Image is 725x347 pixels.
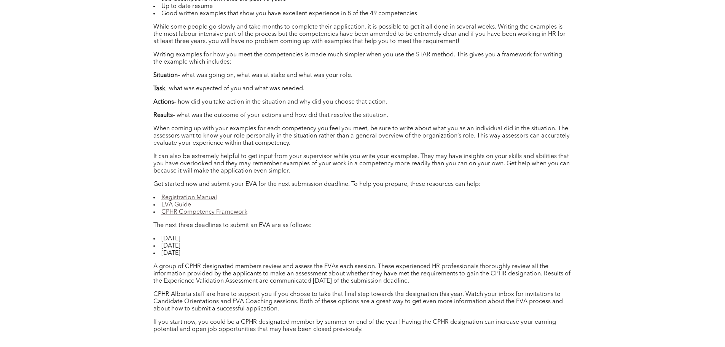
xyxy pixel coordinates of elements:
[153,291,572,313] p: CPHR Alberta staff are here to support you if you choose to take that final step towards the desi...
[153,72,572,79] p: – what was going on, what was at stake and what was your role.
[153,263,572,285] p: A group of CPHR designated members review and assess the EVAs each session. These experienced HR ...
[153,181,572,188] p: Get started now and submit your EVA for the next submission deadline. To help you prepare, these ...
[153,112,173,118] b: Results
[153,24,572,45] p: While some people go slowly and take months to complete their application, it is possible to get ...
[153,85,572,93] p: – what was expected of you and what was needed.
[153,250,572,257] li: [DATE]
[153,222,572,229] p: The next three deadlines to submit an EVA are as follows:
[161,209,247,215] a: CPHR Competency Framework
[153,112,572,119] p: – what was the outcome of your actions and how did that resolve the situation.
[161,202,191,208] a: EVA Guide
[153,99,174,105] b: Actions
[153,243,572,250] li: [DATE]
[153,125,572,147] p: When coming up with your examples for each competency you feel you meet, be sure to write about w...
[153,99,572,106] p: – how did you take action in the situation and why did you choose that action.
[153,86,165,92] b: Task
[153,3,572,10] li: Up to date resume
[153,51,572,66] p: Writing examples for how you meet the competencies is made much simpler when you use the STAR met...
[153,153,572,175] p: It can also be extremely helpful to get input from your supervisor while you write your examples....
[153,235,572,243] li: [DATE]
[153,72,178,78] b: Situation
[153,319,572,333] p: If you start now, you could be a CPHR designated member by summer or end of the year! Having the ...
[161,195,217,201] a: Registration Manual
[153,10,572,18] li: Good written examples that show you have excellent experience in 8 of the 49 competencies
